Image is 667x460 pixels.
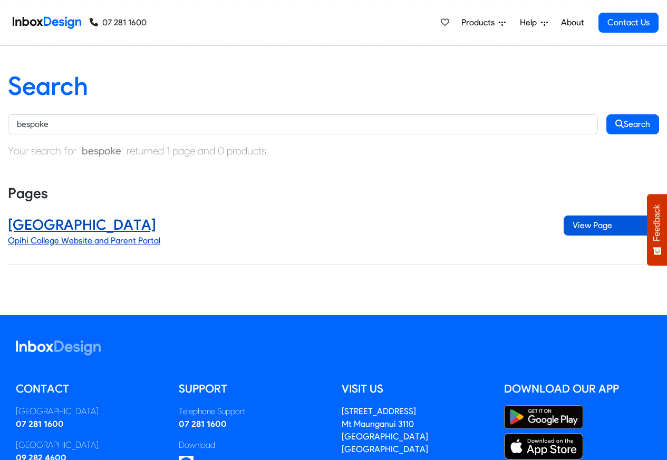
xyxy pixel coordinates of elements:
[504,433,583,459] img: Apple App Store
[504,381,651,397] h5: Download our App
[16,340,101,356] img: logo_inboxdesign_white.svg
[179,419,227,429] a: 07 281 1600
[179,439,326,452] div: Download
[8,71,659,102] h1: Search
[558,12,587,33] a: About
[82,144,121,157] strong: bespoke
[516,12,552,33] a: Help
[8,143,659,159] p: Your search for " " returned 1 page and 0 products.
[606,114,659,134] button: Search
[461,16,499,29] span: Products
[520,16,541,29] span: Help
[8,216,548,234] h4: [GEOGRAPHIC_DATA]
[504,405,583,429] img: Google Play Store
[16,405,163,418] div: [GEOGRAPHIC_DATA]
[647,194,667,266] button: Feedback - Show survey
[342,406,428,454] address: [STREET_ADDRESS] Mt Maunganui 3110 [GEOGRAPHIC_DATA] [GEOGRAPHIC_DATA]
[598,13,659,33] a: Contact Us
[652,204,662,241] span: Feedback
[179,405,326,418] div: Telephone Support
[342,381,489,397] h5: Visit us
[457,12,510,33] a: Products
[16,381,163,397] h5: Contact
[342,406,428,454] a: [STREET_ADDRESS]Mt Maunganui 3110[GEOGRAPHIC_DATA][GEOGRAPHIC_DATA]
[8,184,659,203] h4: Pages
[564,216,659,236] span: View Page
[8,114,598,134] input: Keywords
[90,16,147,29] a: 07 281 1600
[16,419,64,429] a: 07 281 1600
[179,381,326,397] h5: Support
[8,234,548,247] p: Opihi College Website and Parent Portal
[8,207,659,265] a: [GEOGRAPHIC_DATA] Opihi College Website and Parent Portal View Page
[16,439,163,452] div: [GEOGRAPHIC_DATA]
